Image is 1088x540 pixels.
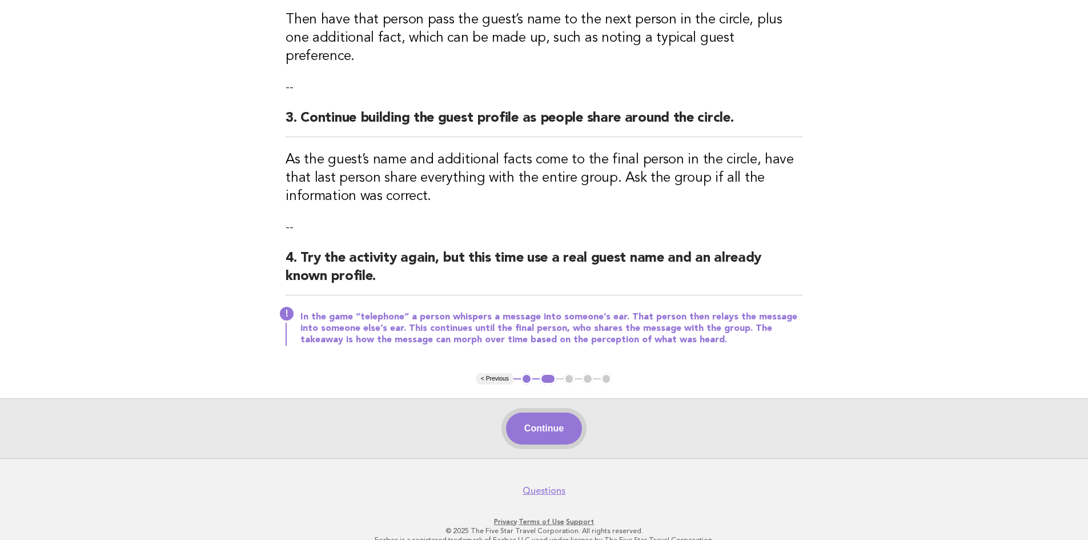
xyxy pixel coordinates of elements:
[195,517,894,526] p: · ·
[523,485,565,497] a: Questions
[519,518,564,526] a: Terms of Use
[566,518,594,526] a: Support
[195,526,894,535] p: © 2025 The Five Star Travel Corporation. All rights reserved.
[506,413,582,445] button: Continue
[286,219,802,235] p: --
[540,373,556,385] button: 2
[286,151,802,206] h3: As the guest’s name and additional facts come to the final person in the circle, have that last p...
[286,11,802,66] h3: Then have that person pass the guest’s name to the next person in the circle, plus one additional...
[286,79,802,95] p: --
[476,373,513,385] button: < Previous
[286,109,802,137] h2: 3. Continue building the guest profile as people share around the circle.
[286,249,802,295] h2: 4. Try the activity again, but this time use a real guest name and an already known profile.
[300,311,802,346] p: In the game “telephone” a person whispers a message into someone’s ear. That person then relays t...
[521,373,532,385] button: 1
[494,518,517,526] a: Privacy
